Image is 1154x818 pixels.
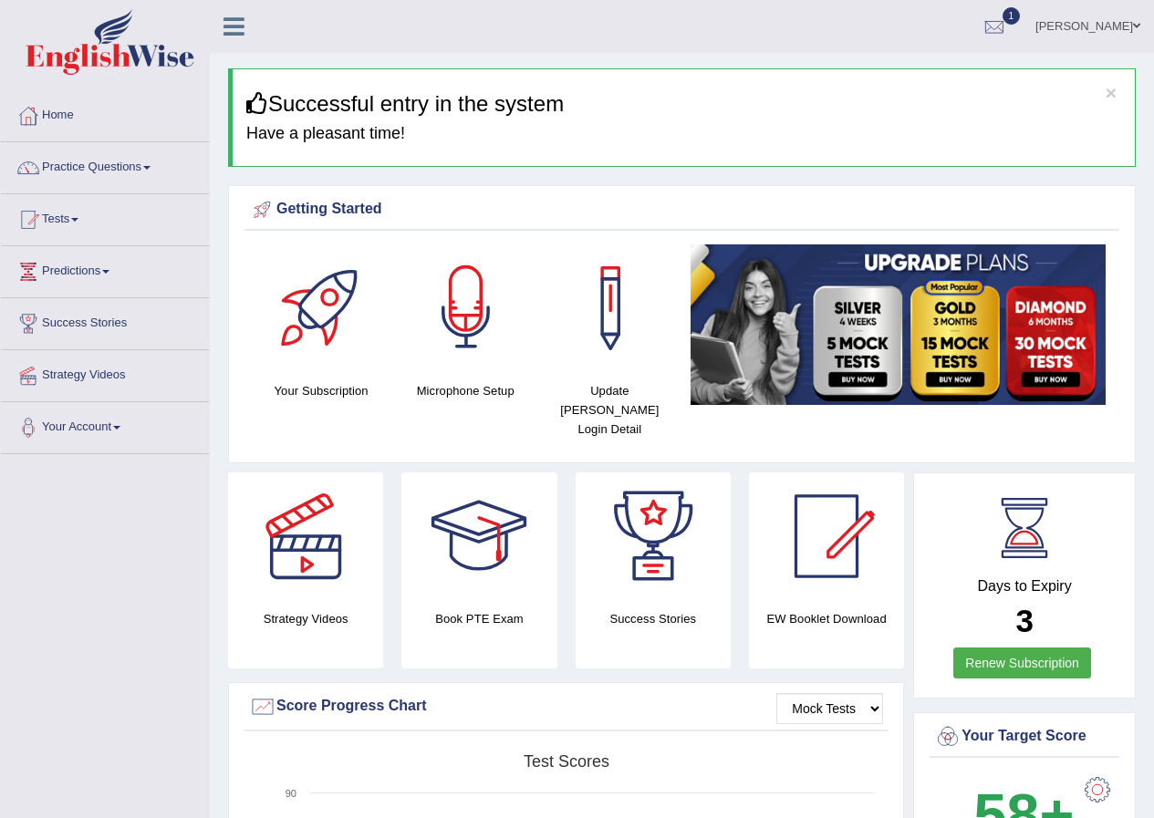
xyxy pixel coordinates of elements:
[1,142,209,188] a: Practice Questions
[246,92,1121,116] h3: Successful entry in the system
[546,381,672,439] h4: Update [PERSON_NAME] Login Detail
[246,125,1121,143] h4: Have a pleasant time!
[1,194,209,240] a: Tests
[286,788,296,799] text: 90
[258,381,384,400] h4: Your Subscription
[1,350,209,396] a: Strategy Videos
[1106,83,1117,102] button: ×
[1,402,209,448] a: Your Account
[228,609,383,628] h4: Strategy Videos
[1,90,209,136] a: Home
[401,609,556,628] h4: Book PTE Exam
[576,609,731,628] h4: Success Stories
[249,196,1115,223] div: Getting Started
[1003,7,1021,25] span: 1
[953,647,1091,678] a: Renew Subscription
[1015,603,1033,638] b: 3
[524,752,609,771] tspan: Test scores
[249,693,883,720] div: Score Progress Chart
[749,609,904,628] h4: EW Booklet Download
[934,723,1115,751] div: Your Target Score
[1,298,209,344] a: Success Stories
[402,381,528,400] h4: Microphone Setup
[691,244,1106,405] img: small5.jpg
[934,578,1115,595] h4: Days to Expiry
[1,246,209,292] a: Predictions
